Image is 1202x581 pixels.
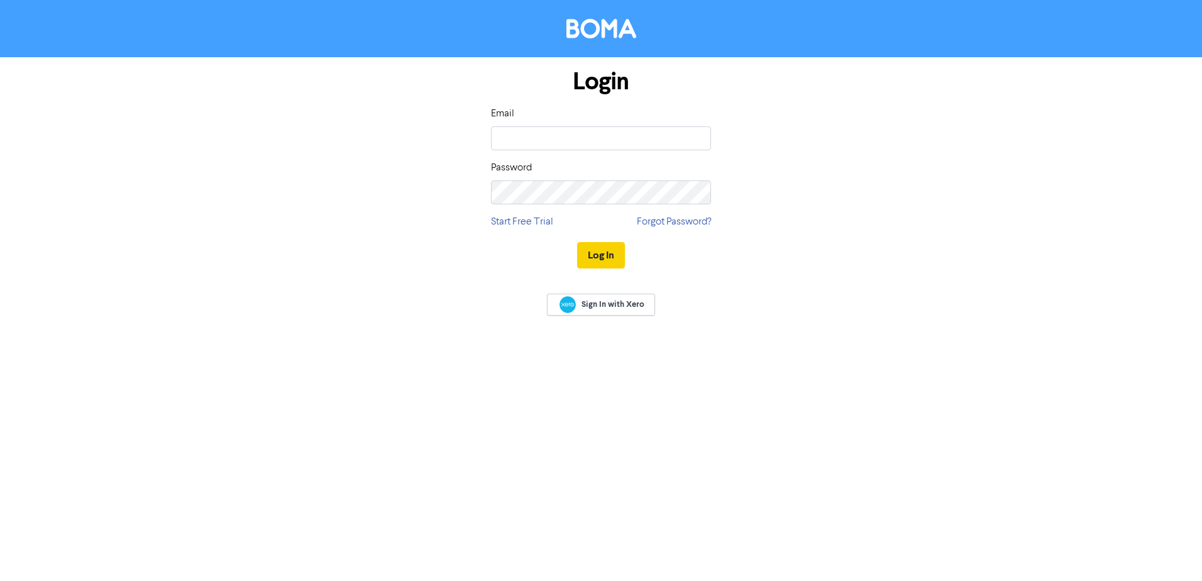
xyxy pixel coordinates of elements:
[566,19,636,38] img: BOMA Logo
[560,296,576,313] img: Xero logo
[491,67,711,96] h1: Login
[1139,521,1202,581] iframe: Chat Widget
[491,214,553,230] a: Start Free Trial
[577,242,625,268] button: Log In
[582,299,644,310] span: Sign In with Xero
[637,214,711,230] a: Forgot Password?
[491,160,532,175] label: Password
[491,106,514,121] label: Email
[547,294,655,316] a: Sign In with Xero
